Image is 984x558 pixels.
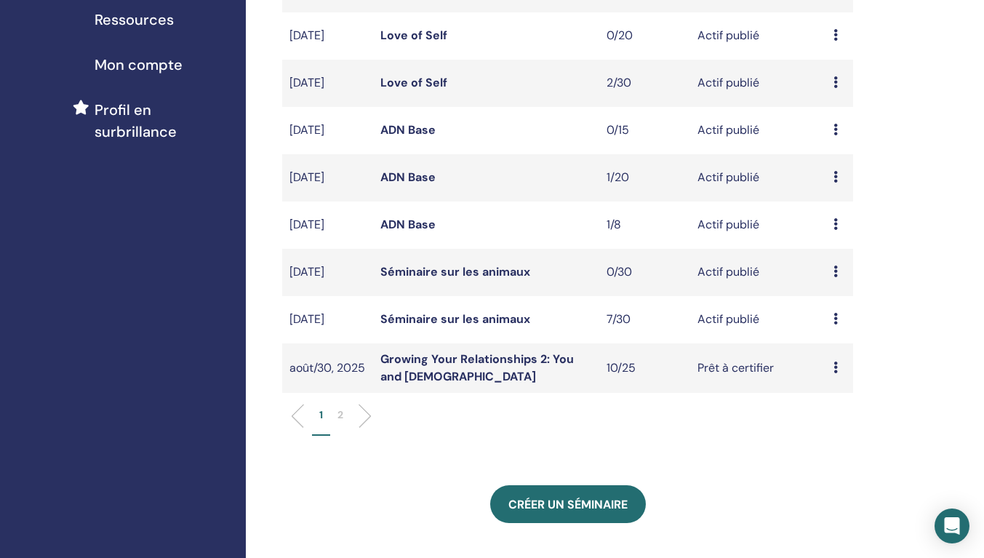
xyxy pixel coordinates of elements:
td: Actif publié [690,154,826,202]
td: Actif publié [690,202,826,249]
td: [DATE] [282,107,373,154]
span: Profil en surbrillance [95,99,234,143]
td: [DATE] [282,12,373,60]
td: Actif publié [690,12,826,60]
a: Séminaire sur les animaux [380,264,530,279]
td: 1/20 [599,154,690,202]
td: [DATE] [282,154,373,202]
td: août/30, 2025 [282,343,373,393]
td: Actif publié [690,249,826,296]
td: [DATE] [282,60,373,107]
td: 0/30 [599,249,690,296]
div: Open Intercom Messenger [935,509,969,543]
td: [DATE] [282,296,373,343]
a: Growing Your Relationships 2: You and [DEMOGRAPHIC_DATA] [380,351,574,384]
p: 1 [319,407,323,423]
a: Love of Self [380,75,447,90]
td: [DATE] [282,249,373,296]
span: Mon compte [95,54,183,76]
td: 0/15 [599,107,690,154]
td: Actif publié [690,107,826,154]
td: 7/30 [599,296,690,343]
td: 2/30 [599,60,690,107]
td: Prêt à certifier [690,343,826,393]
span: Créer un séminaire [508,497,628,512]
a: Love of Self [380,28,447,43]
a: Créer un séminaire [490,485,646,523]
td: 1/8 [599,202,690,249]
a: ADN Base [380,122,436,137]
td: Actif publié [690,296,826,343]
span: Ressources [95,9,174,31]
td: Actif publié [690,60,826,107]
a: ADN Base [380,217,436,232]
td: 10/25 [599,343,690,393]
a: ADN Base [380,170,436,185]
td: 0/20 [599,12,690,60]
td: [DATE] [282,202,373,249]
p: 2 [337,407,343,423]
a: Séminaire sur les animaux [380,311,530,327]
